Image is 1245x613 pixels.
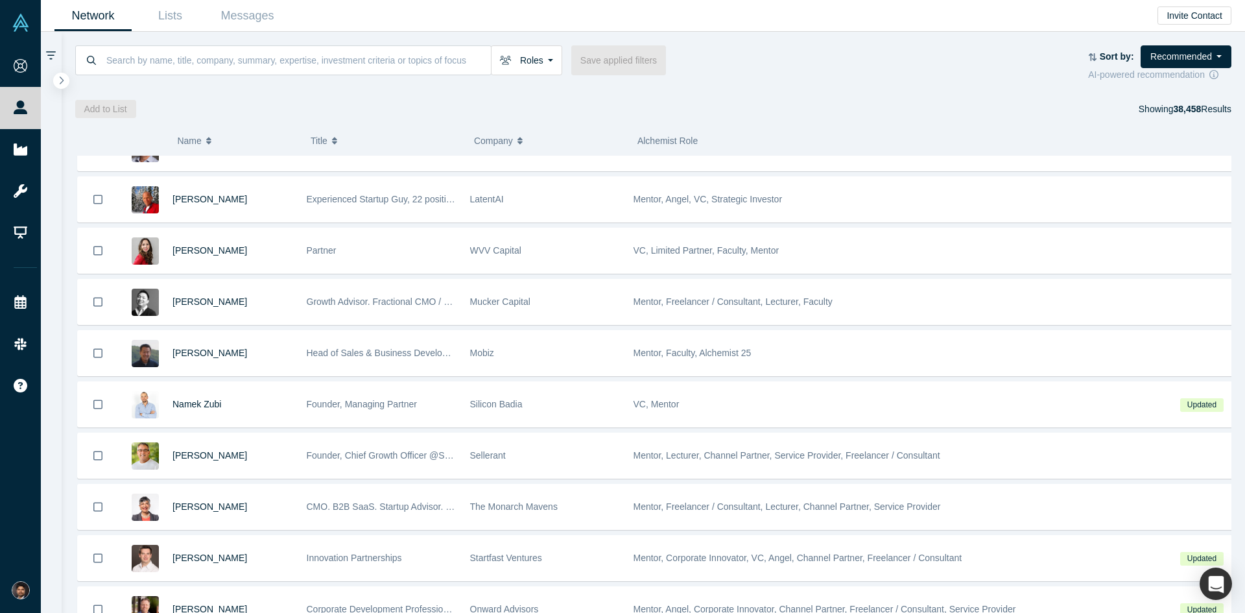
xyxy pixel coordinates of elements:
span: Founder, Managing Partner [307,399,417,409]
img: Michael Chang's Profile Image [132,340,159,367]
button: Company [474,127,624,154]
a: [PERSON_NAME] [172,450,247,461]
img: Tony Yang's Profile Image [132,289,159,316]
span: VC, Mentor [634,399,680,409]
span: Silicon Badia [470,399,523,409]
div: AI-powered recommendation [1088,68,1231,82]
button: Bookmark [78,177,118,222]
span: Partner [307,245,337,256]
span: Mentor, Freelancer / Consultant, Lecturer, Faculty [634,296,833,307]
span: Name [177,127,201,154]
span: Mentor, Lecturer, Channel Partner, Service Provider, Freelancer / Consultant [634,450,940,461]
a: Lists [132,1,209,31]
img: Bruce Graham's Profile Image [132,186,159,213]
span: Mentor, Angel, VC, Strategic Investor [634,194,783,204]
button: Bookmark [78,433,118,478]
span: Title [311,127,327,154]
span: Sellerant [470,450,506,461]
button: Bookmark [78,485,118,529]
span: Updated [1180,398,1223,412]
span: Founder, Chief Growth Officer @Sellerant [307,450,475,461]
a: [PERSON_NAME] [172,296,247,307]
span: LatentAI [470,194,504,204]
span: Updated [1180,552,1223,566]
span: Mentor, Faculty, Alchemist 25 [634,348,752,358]
span: Startfast Ventures [470,553,542,563]
a: [PERSON_NAME] [172,501,247,512]
button: Name [177,127,297,154]
button: Save applied filters [571,45,666,75]
img: Michael Thaney's Profile Image [132,545,159,572]
span: Mentor, Freelancer / Consultant, Lecturer, Channel Partner, Service Provider [634,501,941,512]
button: Bookmark [78,228,118,273]
span: Company [474,127,513,154]
button: Bookmark [78,382,118,427]
button: Invite Contact [1157,6,1231,25]
button: Title [311,127,460,154]
button: Bookmark [78,536,118,581]
span: Results [1173,104,1231,114]
button: Recommended [1141,45,1231,68]
img: Sonya Pelia's Profile Image [132,494,159,521]
button: Roles [491,45,562,75]
span: VC, Limited Partner, Faculty, Mentor [634,245,779,256]
button: Bookmark [78,280,118,324]
img: Alchemist Vault Logo [12,14,30,32]
a: [PERSON_NAME] [172,194,247,204]
button: Bookmark [78,331,118,376]
span: Innovation Partnerships [307,553,402,563]
a: [PERSON_NAME] [172,245,247,256]
span: Mentor, Corporate Innovator, VC, Angel, Channel Partner, Freelancer / Consultant [634,553,962,563]
span: WVV Capital [470,245,521,256]
span: CMO. B2B SaaS. Startup Advisor. Non-Profit Leader. TEDx Speaker. Founding LP at How Women Invest. [307,501,731,512]
div: Showing [1139,100,1231,118]
img: Danielle D'Agostaro's Profile Image [132,237,159,265]
span: Experienced Startup Guy, 22 positive exits to date [307,194,507,204]
span: Growth Advisor. Fractional CMO / Marketing Consultant. Founder of RevOptica. [307,296,626,307]
a: [PERSON_NAME] [172,348,247,358]
span: Mucker Capital [470,296,530,307]
input: Search by name, title, company, summary, expertise, investment criteria or topics of focus [105,45,491,75]
span: Mobiz [470,348,494,358]
a: Namek Zubi [172,399,221,409]
a: [PERSON_NAME] [172,553,247,563]
img: Namek Zubi's Profile Image [132,391,159,418]
a: Messages [209,1,286,31]
strong: 38,458 [1173,104,1201,114]
button: Add to List [75,100,136,118]
span: Alchemist Role [637,136,698,146]
span: The Monarch Mavens [470,501,558,512]
img: Kenan Rappuchi's Profile Image [132,442,159,470]
a: Network [54,1,132,31]
span: Head of Sales & Business Development (interim) [307,348,503,358]
strong: Sort by: [1100,51,1134,62]
img: Shine Oovattil's Account [12,581,30,599]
